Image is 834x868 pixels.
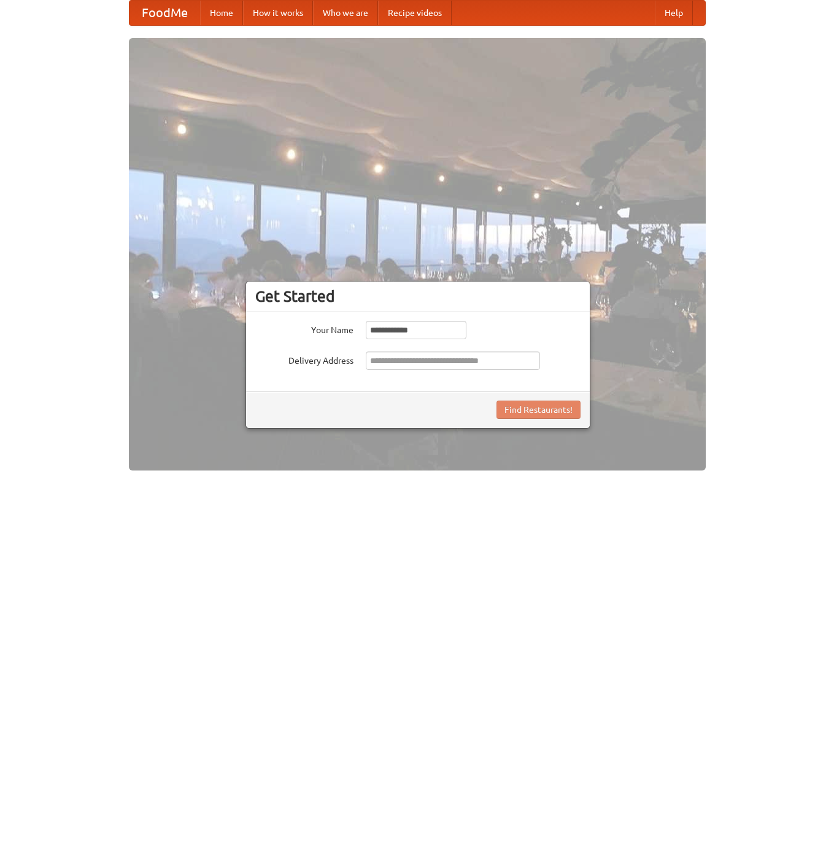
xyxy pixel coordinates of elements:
[255,351,353,367] label: Delivery Address
[378,1,452,25] a: Recipe videos
[255,287,581,305] h3: Get Started
[313,1,378,25] a: Who we are
[243,1,313,25] a: How it works
[655,1,693,25] a: Help
[496,401,581,419] button: Find Restaurants!
[255,321,353,336] label: Your Name
[129,1,200,25] a: FoodMe
[200,1,243,25] a: Home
